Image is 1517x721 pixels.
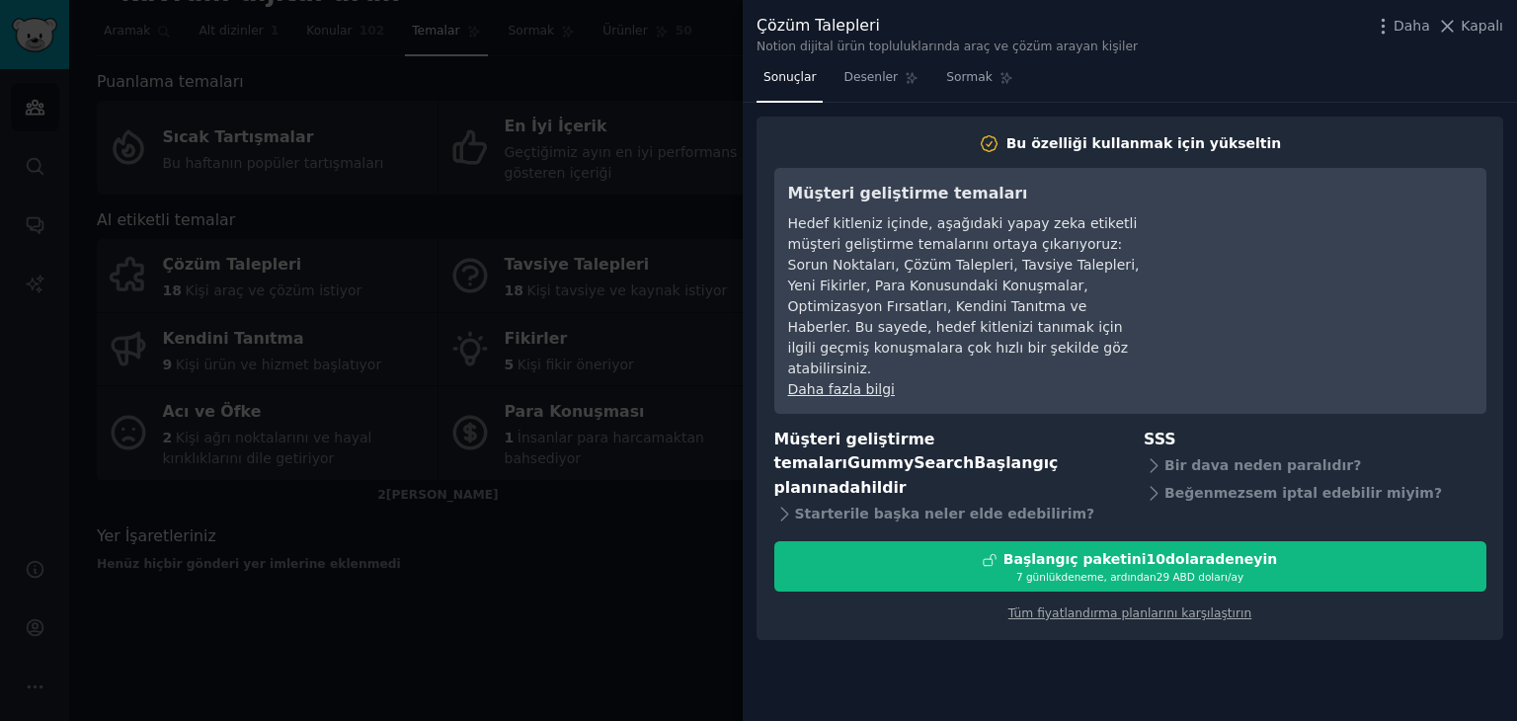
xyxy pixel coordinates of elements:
font: GummySearch [847,453,974,472]
font: Beğenmezsem iptal edebilir miyim? [1164,485,1442,501]
font: 29 ABD doları [1157,571,1228,583]
font: Bu özelliği kullanmak için yükseltin [1006,135,1282,151]
a: Sonuçlar [757,62,823,103]
font: 7 günlük [1016,571,1062,583]
font: Hedef kitleniz içinde, aşağıdaki yapay zeka etiketli müşteri geliştirme temalarını ortaya çıkarıy... [788,215,1140,376]
font: ? [1086,506,1094,521]
font: Bir dava neden paralıdır? [1164,457,1361,473]
font: Sonuçlar [763,70,816,84]
font: dolara [1165,551,1215,567]
font: Başlangıç [974,453,1058,472]
a: Desenler [837,62,925,103]
font: /ay [1228,571,1243,583]
font: Daha [1394,18,1430,34]
button: Başlangıç ​​paketini10dolaradeneyin7 günlükdeneme, ardından29 ABD doları/ay [774,541,1486,592]
font: Müşteri geliştirme temaları [774,430,935,473]
font: Sormak [946,70,993,84]
font: Kapalı [1461,18,1503,34]
font: Notion dijital ürün topluluklarında araç ve çözüm arayan kişiler [757,40,1138,53]
a: Daha fazla bilgi [788,381,895,397]
font: dahildir [838,478,906,497]
font: ile başka neler elde edebilirim [850,506,1086,521]
a: Sormak [939,62,1020,103]
font: deneyin [1215,551,1277,567]
font: 10 [1147,551,1165,567]
font: Başlangıç ​​paketini [1003,551,1147,567]
button: Daha [1373,16,1430,37]
a: Tüm fiyatlandırma planlarını karşılaştırın [1008,606,1251,620]
font: SSS [1144,430,1176,448]
iframe: YouTube video oynatıcısı [1176,182,1473,330]
font: Starter [795,506,850,521]
font: Desenler [843,70,898,84]
button: Kapalı [1437,16,1503,37]
font: deneme, ardından [1062,571,1157,583]
font: Müşteri geliştirme temaları [788,184,1028,202]
font: Çözüm Talepleri [757,16,880,35]
font: ​​planına [774,478,839,497]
